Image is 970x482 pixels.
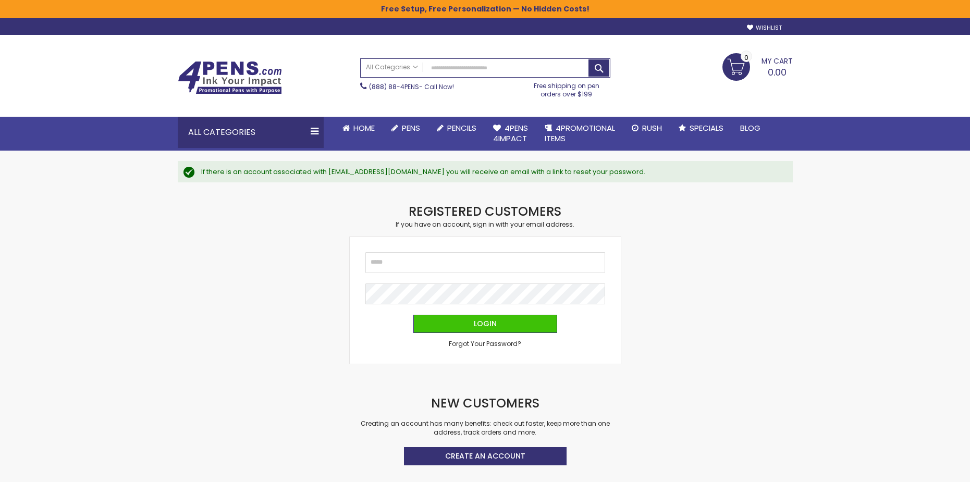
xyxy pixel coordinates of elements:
span: Specials [690,122,723,133]
span: All Categories [366,63,418,71]
a: Pens [383,117,428,140]
div: Free shipping on pen orders over $199 [523,78,610,98]
strong: New Customers [431,394,539,412]
div: If you have an account, sign in with your email address. [350,220,621,229]
a: Wishlist [747,24,782,32]
a: Create an Account [404,447,567,465]
a: Home [334,117,383,140]
span: 0.00 [768,66,787,79]
a: 4PROMOTIONALITEMS [536,117,623,151]
span: Rush [642,122,662,133]
a: 4Pens4impact [485,117,536,151]
button: Login [413,315,557,333]
a: Forgot Your Password? [449,340,521,348]
div: If there is an account associated with [EMAIL_ADDRESS][DOMAIN_NAME] you will receive an email wit... [201,167,782,177]
span: Blog [740,122,760,133]
span: - Call Now! [369,82,454,91]
a: Blog [732,117,769,140]
span: Forgot Your Password? [449,339,521,348]
a: (888) 88-4PENS [369,82,419,91]
div: All Categories [178,117,324,148]
iframe: Google Customer Reviews [884,454,970,482]
span: Pencils [447,122,476,133]
p: Creating an account has many benefits: check out faster, keep more than one address, track orders... [350,419,621,436]
span: Create an Account [445,451,525,461]
a: 0.00 0 [722,53,793,79]
img: 4Pens Custom Pens and Promotional Products [178,61,282,94]
strong: Registered Customers [409,203,561,220]
span: 4PROMOTIONAL ITEMS [545,122,615,144]
a: Specials [670,117,732,140]
a: All Categories [361,59,423,76]
span: 0 [744,53,748,63]
span: Login [474,318,497,329]
span: 4Pens 4impact [493,122,528,144]
span: Pens [402,122,420,133]
a: Rush [623,117,670,140]
a: Pencils [428,117,485,140]
span: Home [353,122,375,133]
